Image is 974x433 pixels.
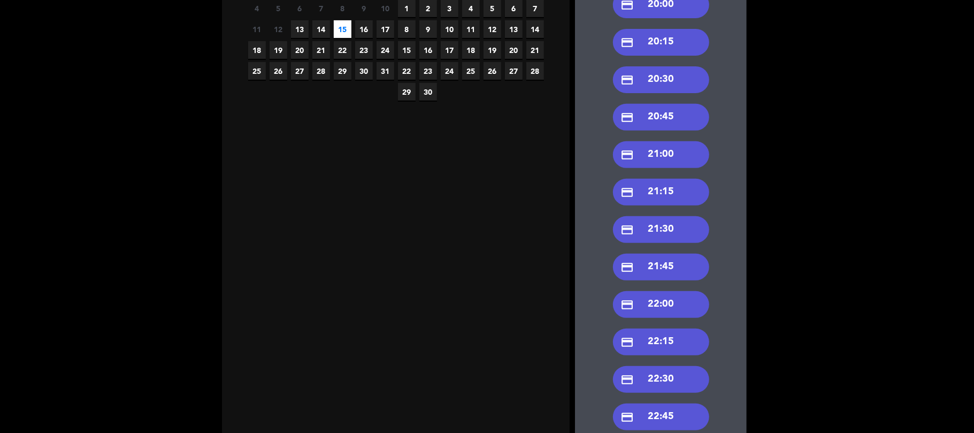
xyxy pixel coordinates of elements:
span: 19 [270,41,287,59]
span: 23 [355,41,373,59]
span: 9 [419,20,437,38]
div: 21:45 [613,254,709,280]
div: 20:15 [613,29,709,56]
span: 23 [419,62,437,80]
span: 22 [398,62,416,80]
span: 12 [270,20,287,38]
span: 17 [377,20,394,38]
i: credit_card [621,298,634,312]
span: 14 [312,20,330,38]
span: 19 [484,41,501,59]
div: 20:45 [613,104,709,131]
i: credit_card [621,36,634,49]
div: 22:00 [613,291,709,318]
span: 10 [441,20,458,38]
span: 21 [312,41,330,59]
span: 24 [441,62,458,80]
i: credit_card [621,111,634,124]
span: 21 [526,41,544,59]
span: 30 [419,83,437,101]
div: 21:30 [613,216,709,243]
span: 24 [377,41,394,59]
span: 20 [291,41,309,59]
span: 29 [398,83,416,101]
span: 26 [270,62,287,80]
span: 28 [312,62,330,80]
span: 17 [441,41,458,59]
div: 20:30 [613,66,709,93]
span: 16 [419,41,437,59]
span: 11 [462,20,480,38]
span: 8 [398,20,416,38]
span: 28 [526,62,544,80]
span: 14 [526,20,544,38]
span: 30 [355,62,373,80]
span: 15 [334,20,351,38]
span: 20 [505,41,523,59]
span: 13 [291,20,309,38]
span: 22 [334,41,351,59]
span: 27 [505,62,523,80]
span: 27 [291,62,309,80]
div: 21:15 [613,179,709,206]
span: 31 [377,62,394,80]
span: 29 [334,62,351,80]
i: credit_card [621,411,634,424]
i: credit_card [621,186,634,199]
div: 22:45 [613,404,709,430]
span: 12 [484,20,501,38]
i: credit_card [621,261,634,274]
span: 26 [484,62,501,80]
i: credit_card [621,73,634,87]
span: 18 [248,41,266,59]
i: credit_card [621,373,634,386]
span: 11 [248,20,266,38]
i: credit_card [621,148,634,162]
span: 25 [248,62,266,80]
i: credit_card [621,336,634,349]
span: 13 [505,20,523,38]
span: 15 [398,41,416,59]
i: credit_card [621,223,634,237]
div: 22:30 [613,366,709,393]
div: 22:15 [613,329,709,355]
span: 16 [355,20,373,38]
span: 25 [462,62,480,80]
div: 21:00 [613,141,709,168]
span: 18 [462,41,480,59]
